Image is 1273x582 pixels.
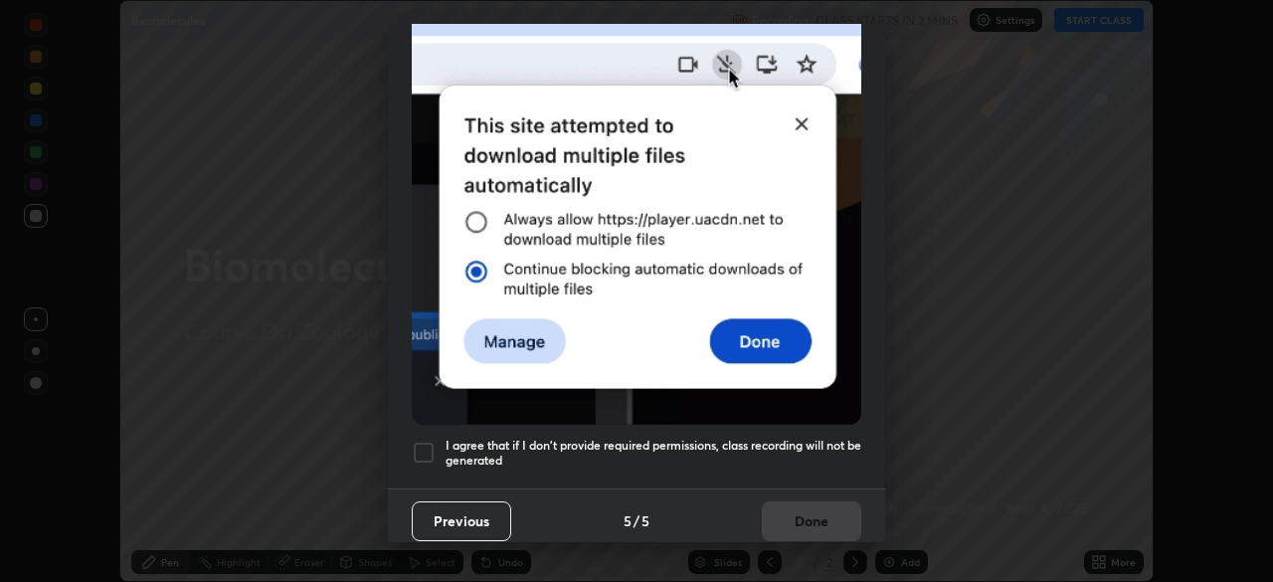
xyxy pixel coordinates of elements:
[641,510,649,531] h4: 5
[446,438,861,469] h5: I agree that if I don't provide required permissions, class recording will not be generated
[634,510,639,531] h4: /
[412,501,511,541] button: Previous
[624,510,632,531] h4: 5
